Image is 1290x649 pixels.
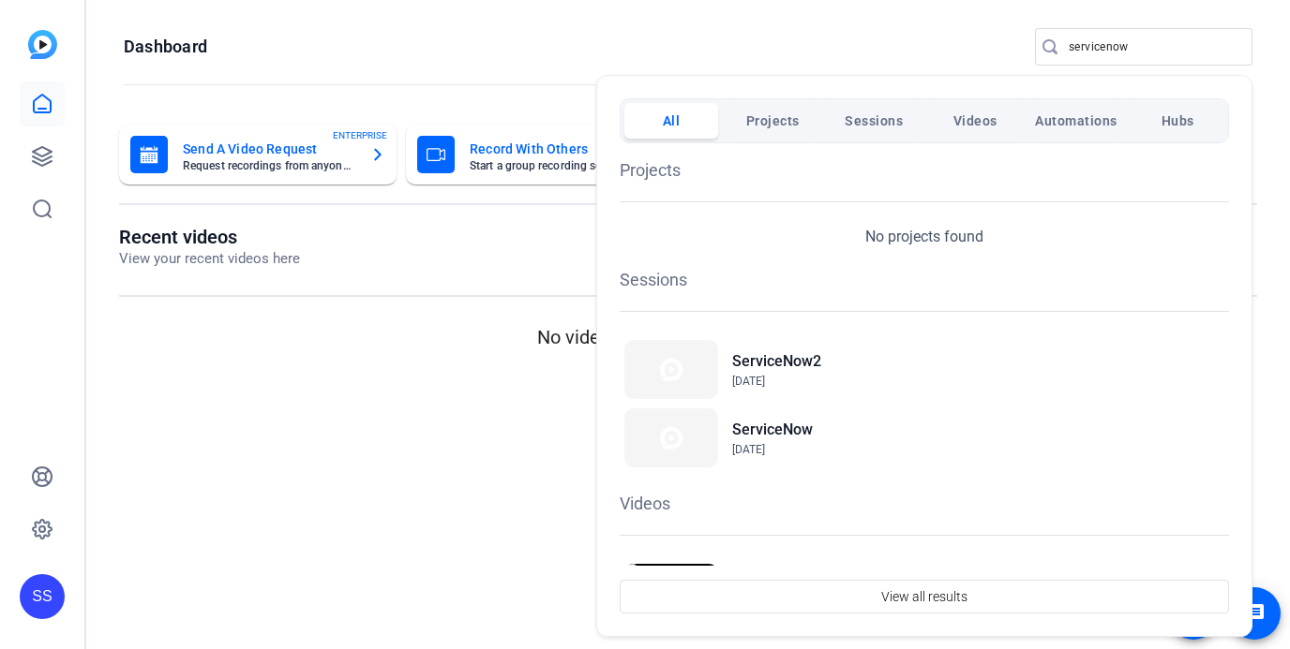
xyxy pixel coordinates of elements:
span: View all results [881,579,967,614]
span: Projects [746,104,800,138]
span: [DATE] [732,443,765,456]
h2: ServiceNow [732,419,813,441]
span: All [663,104,681,138]
span: Automations [1035,104,1117,138]
button: View all results [620,580,1229,613]
img: Thumbnail [624,564,718,616]
span: Hubs [1162,104,1194,138]
img: Thumbnail [624,340,718,399]
h1: Videos [620,491,1229,516]
h2: ServiceNow2 [732,350,821,373]
h1: Projects [620,157,1229,183]
img: Thumbnail [624,408,718,467]
h1: Sessions [620,267,1229,292]
span: [DATE] [732,375,765,388]
span: Videos [953,104,997,138]
p: No projects found [865,226,983,248]
span: Sessions [845,104,903,138]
